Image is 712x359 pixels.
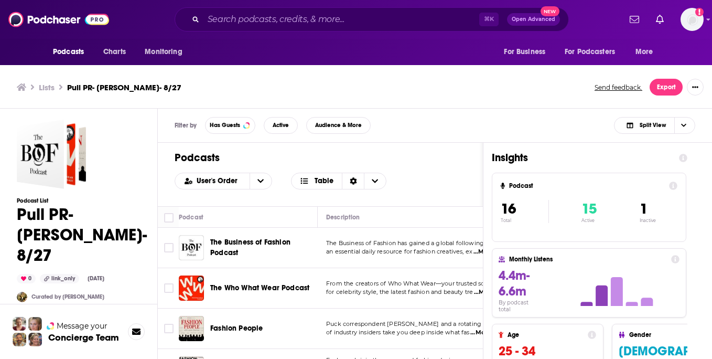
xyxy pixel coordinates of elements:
h4: By podcast total [499,299,542,313]
img: Jules Profile [28,317,42,331]
span: 4.4m-6.6m [499,268,530,299]
button: Choose View [614,117,695,134]
img: Jon Profile [13,333,26,346]
h3: Pull PR- [PERSON_NAME]- 8/27 [67,82,181,92]
span: for celebrity style, the latest fashion and beauty tre [326,288,473,295]
button: Choose View [291,173,387,189]
div: 0 [17,274,36,283]
button: Send feedback. [591,83,645,92]
div: Description [326,211,360,224]
span: More [635,45,653,59]
span: ⌘ K [479,13,499,26]
button: Show More Button [687,79,704,96]
img: SydneyDemo [17,292,27,302]
div: Sort Direction [342,173,364,189]
span: Split View [640,122,666,128]
button: open menu [250,173,272,189]
h4: Monthly Listens [509,256,666,263]
span: The Business of Fashion has gained a global following as [326,239,492,247]
img: User Profile [681,8,704,31]
button: Show profile menu [681,8,704,31]
span: ...More [470,329,491,337]
a: Charts [96,42,132,62]
span: Fashion People [210,324,263,333]
img: The Business of Fashion Podcast [179,235,204,260]
span: 15 [581,200,597,218]
div: link_only [40,274,79,283]
a: Show notifications dropdown [652,10,668,28]
span: Toggle select row [164,243,174,252]
span: Toggle select row [164,283,174,293]
div: [DATE] [83,274,109,283]
span: New [541,6,559,16]
span: From the creators of Who What Wear—your trusted source [326,280,498,287]
span: ...More [474,288,495,297]
a: The Business of Fashion Podcast [210,237,314,258]
button: Export [650,79,683,96]
img: Barbara Profile [28,333,42,346]
span: For Podcasters [565,45,615,59]
button: open menu [628,42,666,62]
p: Inactive [640,218,656,223]
a: Curated by [PERSON_NAME] [31,293,104,300]
a: The Who What Wear Podcast [210,283,309,293]
h1: Podcasts [175,151,466,164]
a: Lists [39,82,55,92]
button: open menu [175,177,250,185]
img: Sydney Profile [13,317,26,331]
div: Search podcasts, credits, & more... [175,7,569,31]
input: Search podcasts, credits, & more... [203,11,479,28]
span: Toggle select row [164,324,174,333]
img: Podchaser - Follow, Share and Rate Podcasts [8,9,109,29]
a: Pull PR- Demi Marchese- 8/27 [17,120,86,189]
a: Show notifications dropdown [625,10,643,28]
p: Active [581,218,597,223]
button: Audience & More [306,117,371,134]
button: open menu [497,42,558,62]
button: Has Guests [205,117,255,134]
h3: Podcast List [17,197,147,204]
span: Podcasts [53,45,84,59]
h3: Concierge Team [48,332,119,343]
button: Active [264,117,298,134]
span: of industry insiders take you deep inside what fas [326,329,470,336]
span: Has Guests [210,122,240,128]
a: Fashion People [210,323,263,334]
span: 1 [640,200,648,218]
button: open menu [46,42,98,62]
img: Fashion People [179,316,204,341]
span: Logged in as Alexandrapullpr [681,8,704,31]
button: open menu [137,42,196,62]
button: Open AdvancedNew [507,13,560,26]
span: Open Advanced [512,17,555,22]
img: The Who What Wear Podcast [179,276,204,301]
span: Audience & More [315,122,362,128]
span: ...More [473,248,494,256]
span: Charts [103,45,126,59]
span: For Business [504,45,545,59]
h3: 25 - 34 [499,343,596,359]
span: The Who What Wear Podcast [210,283,309,292]
span: Monitoring [145,45,182,59]
span: an essential daily resource for fashion creatives, ex [326,248,472,255]
span: User's Order [197,177,241,185]
h2: Choose List sort [175,173,272,189]
button: open menu [558,42,630,62]
h4: Age [508,331,584,339]
svg: Add a profile image [695,8,704,16]
h1: Insights [492,151,671,164]
span: Active [273,122,289,128]
span: Puck correspondent [PERSON_NAME] and a rotating cast [326,320,494,328]
span: The Business of Fashion Podcast [210,238,290,257]
span: Message your [57,321,107,331]
h4: Podcast [509,182,665,189]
